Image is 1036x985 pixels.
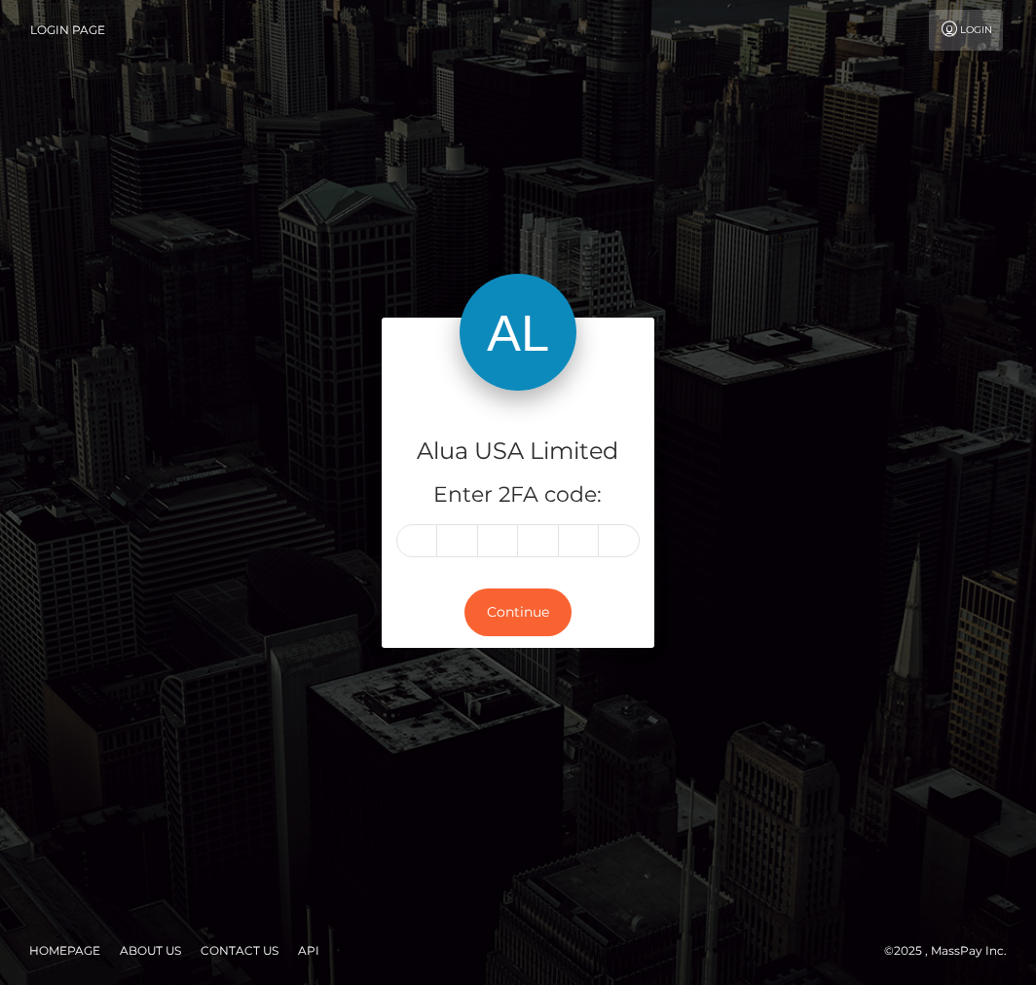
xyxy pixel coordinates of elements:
[30,10,105,51] a: Login Page
[21,935,108,966] a: Homepage
[396,480,640,511] h5: Enter 2FA code:
[884,940,1021,962] div: © 2025 , MassPay Inc.
[396,435,640,469] h4: Alua USA Limited
[112,935,189,966] a: About Us
[929,10,1003,51] a: Login
[464,588,572,636] button: Continue
[193,935,286,966] a: Contact Us
[290,935,327,966] a: API
[460,274,576,391] img: Alua USA Limited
